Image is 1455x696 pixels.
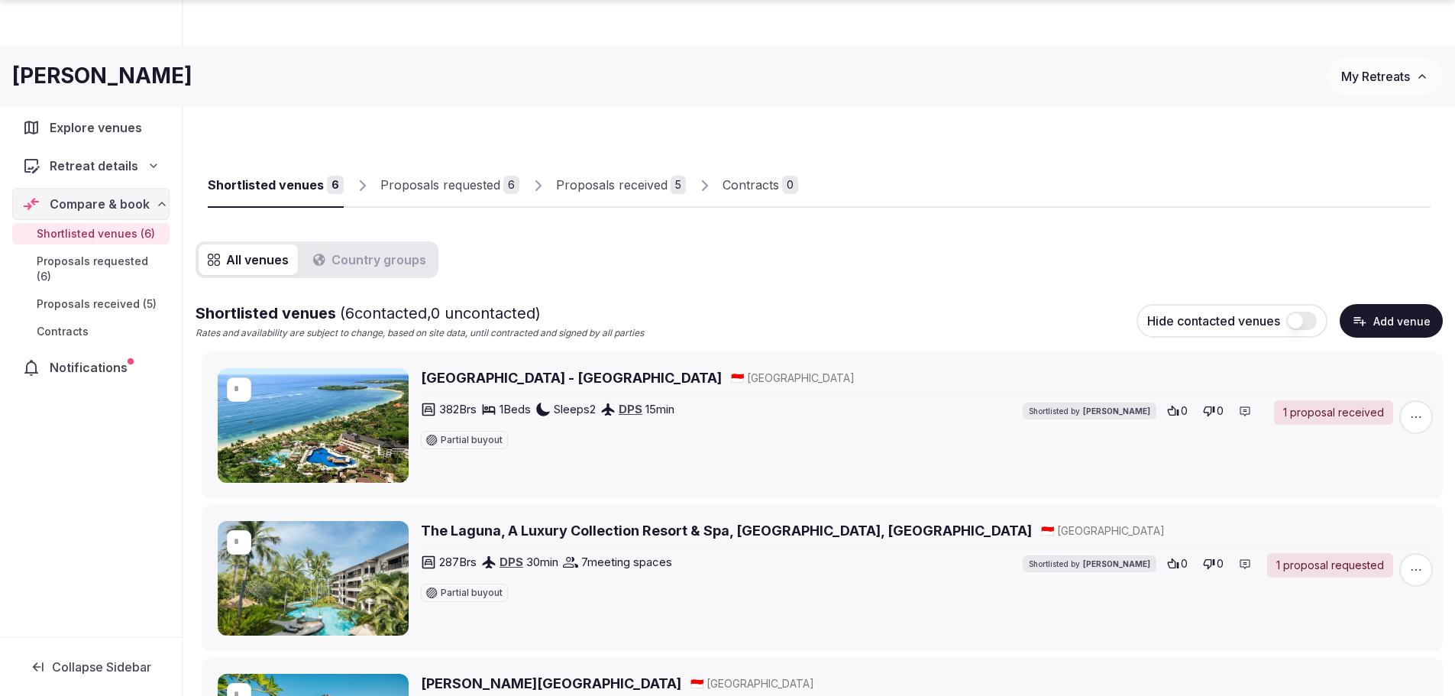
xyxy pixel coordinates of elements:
a: Proposals received5 [556,163,686,208]
button: 🇮🇩 [1041,523,1054,539]
span: Proposals received (5) [37,296,157,312]
span: Notifications [50,358,134,377]
img: The Laguna, A Luxury Collection Resort & Spa, Nusa Dua, Bali [218,521,409,636]
span: Partial buyout [441,588,503,597]
span: 🇮🇩 [690,677,703,690]
span: 🇮🇩 [731,371,744,384]
button: Collapse Sidebar [12,650,170,684]
span: [GEOGRAPHIC_DATA] [1057,523,1165,539]
div: 6 [327,176,344,194]
span: Collapse Sidebar [52,659,151,675]
span: [PERSON_NAME] [1083,406,1150,416]
div: Shortlisted by [1023,403,1156,419]
button: 0 [1162,400,1192,422]
div: Proposals received [556,176,668,194]
span: 0 [1181,556,1188,571]
a: 1 proposal received [1274,400,1393,425]
div: Contracts [723,176,779,194]
a: Explore venues [12,112,170,144]
span: 0 [1217,556,1224,571]
button: 🇮🇩 [731,371,744,386]
span: Partial buyout [441,435,503,445]
a: Shortlisted venues6 [208,163,344,208]
a: Notifications [12,351,170,384]
span: Contracts [37,324,89,339]
h1: [PERSON_NAME] [12,61,192,91]
div: 5 [671,176,686,194]
span: Shortlisted venues (6) [37,226,155,241]
a: [PERSON_NAME][GEOGRAPHIC_DATA] [421,674,681,693]
span: Compare & book [50,195,150,213]
span: 30 min [526,554,558,570]
div: 0 [782,176,798,194]
span: [GEOGRAPHIC_DATA] [747,371,855,386]
span: 15 min [645,401,674,417]
a: Contracts0 [723,163,798,208]
p: Rates and availability are subject to change, based on site data, until contracted and signed by ... [196,327,644,340]
span: 1 Beds [500,401,531,417]
button: Country groups [304,244,435,275]
span: Retreat details [50,157,138,175]
span: ( 6 contacted, 0 uncontacted) [340,304,541,322]
button: My Retreats [1327,57,1443,95]
span: 0 [1181,403,1188,419]
span: 🇮🇩 [1041,524,1054,537]
a: 1 proposal requested [1267,553,1393,578]
div: Shortlisted venues [208,176,324,194]
button: 🇮🇩 [690,676,703,691]
button: Add venue [1340,304,1443,338]
a: DPS [500,555,523,569]
button: 0 [1198,400,1228,422]
span: 382 Brs [439,401,477,417]
a: DPS [619,402,642,416]
span: 287 Brs [439,554,477,570]
a: [GEOGRAPHIC_DATA] - [GEOGRAPHIC_DATA] [421,368,722,387]
div: Proposals requested [380,176,500,194]
span: Proposals requested (6) [37,254,163,284]
a: The Laguna, A Luxury Collection Resort & Spa, [GEOGRAPHIC_DATA], [GEOGRAPHIC_DATA] [421,521,1032,540]
button: All venues [199,244,298,275]
button: 0 [1198,553,1228,575]
img: Nusa Dua Beach Hotel & Spa - Bali [218,368,409,483]
span: 7 meeting spaces [581,554,672,570]
div: Shortlisted by [1023,555,1156,572]
a: Proposals received (5) [12,293,170,315]
span: Shortlisted venues [196,304,541,322]
span: Hide contacted venues [1147,313,1280,329]
a: Proposals requested6 [380,163,519,208]
a: Contracts [12,321,170,342]
span: Sleeps 2 [554,401,596,417]
span: My Retreats [1341,69,1410,84]
a: Shortlisted venues (6) [12,223,170,244]
div: 6 [503,176,519,194]
span: Explore venues [50,118,148,137]
button: 0 [1162,553,1192,575]
span: [GEOGRAPHIC_DATA] [706,676,814,691]
a: Proposals requested (6) [12,251,170,287]
span: 0 [1217,403,1224,419]
span: [PERSON_NAME] [1083,558,1150,569]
